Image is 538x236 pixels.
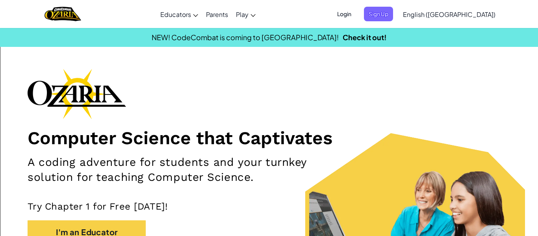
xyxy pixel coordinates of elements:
p: Try Chapter 1 for Free [DATE]! [28,201,510,212]
a: Educators [156,4,202,25]
span: NEW! CodeCombat is coming to [GEOGRAPHIC_DATA]! [152,33,339,42]
a: Play [232,4,260,25]
img: Ozaria branding logo [28,69,126,119]
h1: Computer Science that Captivates [28,127,510,149]
span: Educators [160,10,191,19]
img: Home [45,6,81,22]
a: English ([GEOGRAPHIC_DATA]) [399,4,499,25]
span: English ([GEOGRAPHIC_DATA]) [403,10,495,19]
button: Sign Up [364,7,393,21]
h2: A coding adventure for students and your turnkey solution for teaching Computer Science. [28,155,351,185]
button: Login [332,7,356,21]
a: Check it out! [343,33,387,42]
span: Play [236,10,249,19]
a: Parents [202,4,232,25]
a: Ozaria by CodeCombat logo [45,6,81,22]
